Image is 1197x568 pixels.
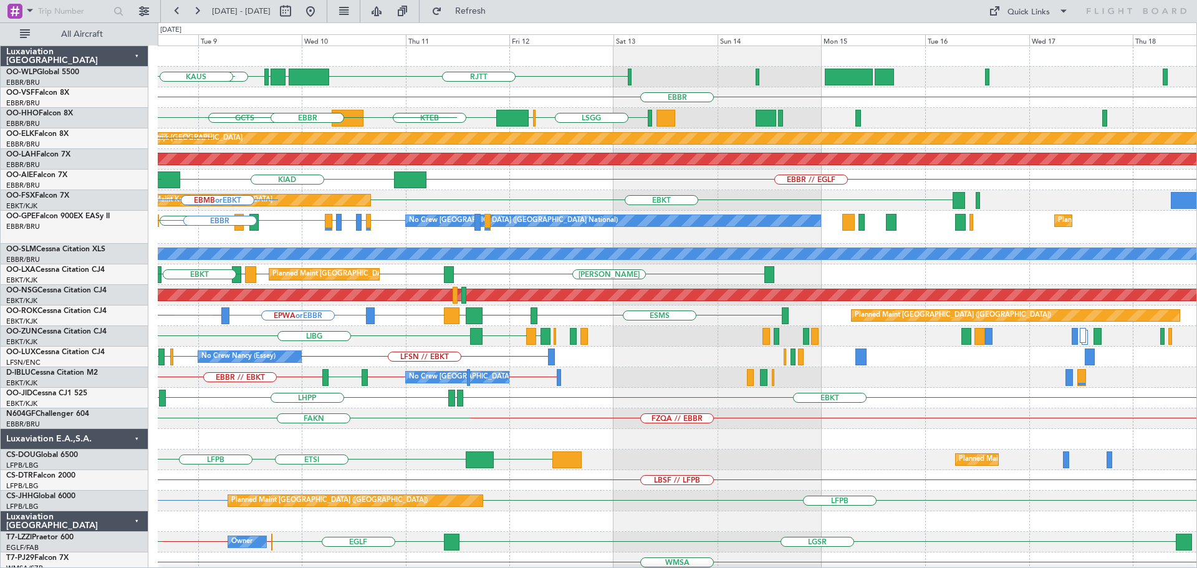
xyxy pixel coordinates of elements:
a: EBBR/BRU [6,181,40,190]
a: OO-HHOFalcon 8X [6,110,73,117]
a: EBKT/KJK [6,296,37,306]
span: OO-LXA [6,266,36,274]
a: OO-AIEFalcon 7X [6,171,67,179]
div: Fri 12 [509,34,613,46]
div: Owner [231,532,252,551]
input: Trip Number [38,2,110,21]
span: T7-PJ29 [6,554,34,562]
span: OO-VSF [6,89,35,97]
div: Sun 14 [718,34,822,46]
a: OO-JIDCessna CJ1 525 [6,390,87,397]
a: OO-ZUNCessna Citation CJ4 [6,328,107,335]
a: T7-PJ29Falcon 7X [6,554,69,562]
span: OO-FSX [6,192,35,200]
div: Sat 13 [613,34,718,46]
div: Planned Maint [GEOGRAPHIC_DATA] ([GEOGRAPHIC_DATA]) [959,450,1155,469]
span: OO-WLP [6,69,37,76]
span: OO-LUX [6,349,36,356]
a: OO-SLMCessna Citation XLS [6,246,105,253]
a: EBBR/BRU [6,160,40,170]
span: OO-ROK [6,307,37,315]
div: Planned Maint Kortrijk-[GEOGRAPHIC_DATA] [97,129,243,148]
div: Tue 16 [925,34,1029,46]
a: OO-ROKCessna Citation CJ4 [6,307,107,315]
span: OO-JID [6,390,32,397]
span: T7-LZZI [6,534,32,541]
span: OO-NSG [6,287,37,294]
span: OO-AIE [6,171,33,179]
span: OO-ELK [6,130,34,138]
a: EBBR/BRU [6,119,40,128]
span: [DATE] - [DATE] [212,6,271,17]
span: CS-JHH [6,493,33,500]
a: OO-NSGCessna Citation CJ4 [6,287,107,294]
span: OO-LAH [6,151,36,158]
div: Planned Maint [GEOGRAPHIC_DATA] ([GEOGRAPHIC_DATA]) [231,491,428,510]
button: All Aircraft [14,24,135,44]
span: Refresh [445,7,497,16]
span: OO-SLM [6,246,36,253]
div: Planned Maint [GEOGRAPHIC_DATA] ([GEOGRAPHIC_DATA]) [855,306,1051,325]
a: OO-LXACessna Citation CJ4 [6,266,105,274]
div: Planned Maint Kortrijk-[GEOGRAPHIC_DATA] [127,191,272,209]
button: Quick Links [983,1,1075,21]
a: EBKT/KJK [6,201,37,211]
span: N604GF [6,410,36,418]
span: OO-ZUN [6,328,37,335]
a: OO-GPEFalcon 900EX EASy II [6,213,110,220]
div: No Crew Nancy (Essey) [201,347,276,366]
div: [DATE] [160,25,181,36]
a: LFSN/ENC [6,358,41,367]
span: All Aircraft [32,30,132,39]
a: N604GFChallenger 604 [6,410,89,418]
a: D-IBLUCessna Citation M2 [6,369,98,377]
a: EBBR/BRU [6,140,40,149]
a: EBBR/BRU [6,255,40,264]
a: LFPB/LBG [6,461,39,470]
a: EBBR/BRU [6,222,40,231]
div: Wed 10 [302,34,406,46]
a: EBKT/KJK [6,317,37,326]
a: OO-LAHFalcon 7X [6,151,70,158]
a: LFPB/LBG [6,502,39,511]
a: OO-VSFFalcon 8X [6,89,69,97]
span: CS-DOU [6,451,36,459]
a: EBKT/KJK [6,276,37,285]
a: OO-LUXCessna Citation CJ4 [6,349,105,356]
span: CS-DTR [6,472,33,479]
a: EBKT/KJK [6,378,37,388]
a: OO-WLPGlobal 5500 [6,69,79,76]
a: CS-DOUGlobal 6500 [6,451,78,459]
a: EBKT/KJK [6,399,37,408]
div: Thu 11 [406,34,510,46]
div: No Crew [GEOGRAPHIC_DATA] ([GEOGRAPHIC_DATA] National) [409,368,618,387]
div: Quick Links [1007,6,1050,19]
div: Tue 9 [198,34,302,46]
a: EBBR/BRU [6,99,40,108]
span: OO-HHO [6,110,39,117]
a: EGLF/FAB [6,543,39,552]
a: LFPB/LBG [6,481,39,491]
span: D-IBLU [6,369,31,377]
a: OO-FSXFalcon 7X [6,192,69,200]
div: Wed 17 [1029,34,1133,46]
a: OO-ELKFalcon 8X [6,130,69,138]
a: CS-JHHGlobal 6000 [6,493,75,500]
div: Mon 15 [821,34,925,46]
div: Planned Maint [GEOGRAPHIC_DATA] ([GEOGRAPHIC_DATA] National) [272,265,498,284]
button: Refresh [426,1,501,21]
a: EBKT/KJK [6,337,37,347]
a: EBBR/BRU [6,78,40,87]
span: OO-GPE [6,213,36,220]
a: CS-DTRFalcon 2000 [6,472,75,479]
div: No Crew [GEOGRAPHIC_DATA] ([GEOGRAPHIC_DATA] National) [409,211,618,230]
a: EBBR/BRU [6,420,40,429]
a: T7-LZZIPraetor 600 [6,534,74,541]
